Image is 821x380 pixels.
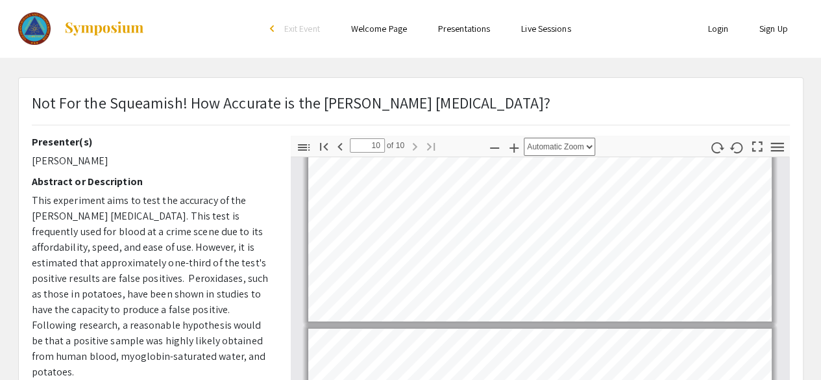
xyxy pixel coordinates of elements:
h2: Presenter(s) [32,136,271,148]
a: Welcome Page [351,23,407,34]
button: Previous Page [329,136,351,155]
iframe: Chat [10,322,55,370]
a: Live Sessions [521,23,570,34]
p: Not For the Squeamish! How Accurate is the [PERSON_NAME] [MEDICAL_DATA]? [32,91,550,114]
a: Sign Up [759,23,788,34]
button: Zoom Out [484,138,506,157]
input: Page [350,138,385,153]
img: Symposium by ForagerOne [64,21,145,36]
span: This experiment aims to test the accuracy of the [PERSON_NAME] [MEDICAL_DATA]. This test is frequ... [32,194,269,379]
a: Login [707,23,728,34]
select: Zoom [524,138,595,156]
div: arrow_back_ios [270,25,278,32]
img: 2025 Colorado Science and Engineering Fair [18,12,51,45]
span: of 10 [385,138,405,153]
button: Rotate Counterclockwise [726,138,748,157]
p: [PERSON_NAME] [32,153,271,169]
div: Page 9 [302,55,778,327]
button: Switch to Presentation Mode [746,136,768,155]
a: Presentations [438,23,490,34]
a: https://crimelab.phoenix.gov/QTDocuments/1704.PDF [518,361,681,370]
span: Exit Event [284,23,320,34]
h2: Abstract or Description [32,175,271,188]
button: Tools [766,138,788,157]
button: Next Page [404,136,426,155]
button: Zoom In [503,138,525,157]
button: Rotate Clockwise [705,138,728,157]
button: Toggle Sidebar [293,138,315,157]
button: Go to First Page [313,136,335,155]
button: Go to Last Page [420,136,442,155]
a: 2025 Colorado Science and Engineering Fair [18,12,145,45]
